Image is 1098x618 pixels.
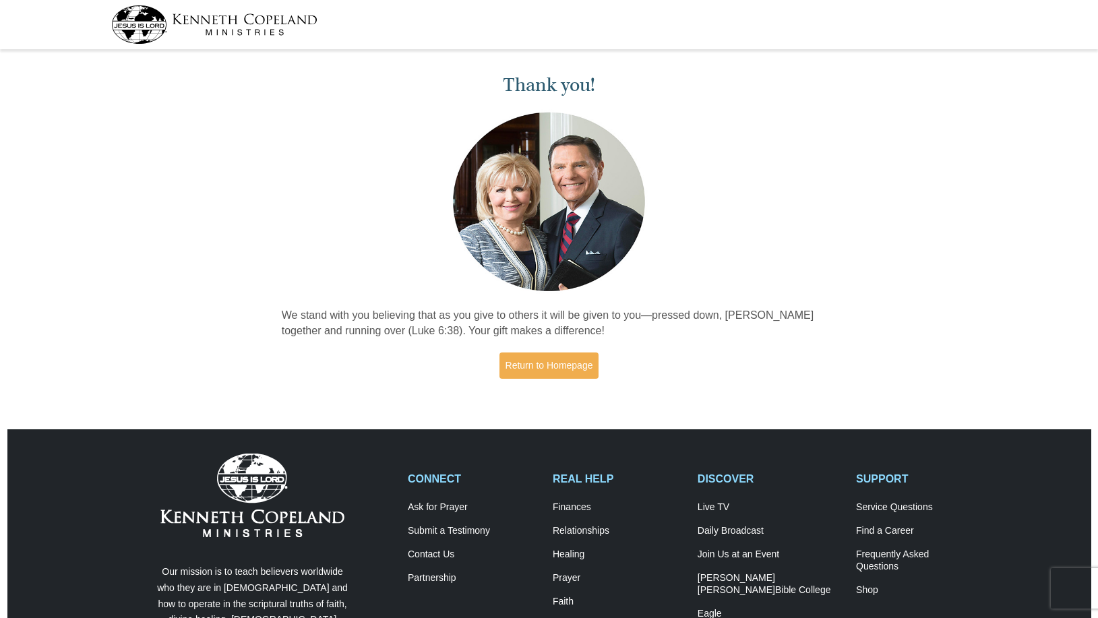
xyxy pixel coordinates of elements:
[698,549,842,561] a: Join Us at an Event
[553,596,683,608] a: Faith
[856,501,987,514] a: Service Questions
[408,549,539,561] a: Contact Us
[408,501,539,514] a: Ask for Prayer
[698,572,842,596] a: [PERSON_NAME] [PERSON_NAME]Bible College
[698,472,842,485] h2: DISCOVER
[450,109,648,295] img: Kenneth and Gloria
[111,5,317,44] img: kcm-header-logo.svg
[856,584,987,596] a: Shop
[775,584,831,595] span: Bible College
[553,472,683,485] h2: REAL HELP
[856,472,987,485] h2: SUPPORT
[408,472,539,485] h2: CONNECT
[553,525,683,537] a: Relationships
[698,501,842,514] a: Live TV
[553,572,683,584] a: Prayer
[499,352,599,379] a: Return to Homepage
[856,549,987,573] a: Frequently AskedQuestions
[408,572,539,584] a: Partnership
[856,525,987,537] a: Find a Career
[408,525,539,537] a: Submit a Testimony
[698,525,842,537] a: Daily Broadcast
[553,549,683,561] a: Healing
[553,501,683,514] a: Finances
[282,308,817,339] p: We stand with you believing that as you give to others it will be given to you—pressed down, [PER...
[282,74,817,96] h1: Thank you!
[160,454,344,537] img: Kenneth Copeland Ministries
